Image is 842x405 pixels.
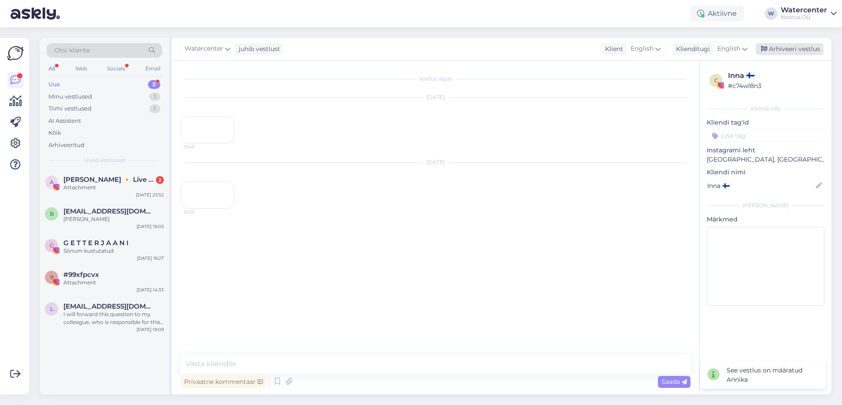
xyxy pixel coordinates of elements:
div: [DATE] [181,158,691,166]
input: Lisa nimi [707,181,814,191]
div: [DATE] 19:03 [137,223,164,230]
div: Privaatne kommentaar [181,376,266,388]
div: Kliendi info [707,105,824,113]
div: Vestlus algas [181,75,691,83]
span: c [714,77,718,84]
div: [DATE] 14:33 [137,287,164,293]
div: Socials [105,63,127,74]
input: Lisa tag [707,129,824,142]
span: Annee Kàlinen 🔸 Live music performer 🔸 Digi turundus [63,176,155,184]
span: lembit@kodu.ee [63,302,155,310]
img: Askly Logo [7,45,24,62]
span: English [717,44,740,54]
div: Tiimi vestlused [48,104,92,113]
div: Arhiveeritud [48,141,85,150]
div: Noorus OÜ [781,14,827,21]
div: Sõnum kustutatud [63,247,164,255]
div: # c74wl8n3 [728,81,822,91]
div: Kõik [48,129,61,137]
div: 2 [156,176,164,184]
span: English [631,44,654,54]
div: [PERSON_NAME] [707,202,824,210]
div: AI Assistent [48,117,81,125]
div: [DATE] 19:09 [137,326,164,333]
div: [PERSON_NAME] [63,215,164,223]
p: Märkmed [707,215,824,224]
div: juhib vestlust [235,44,280,54]
div: Klienditugi [672,44,710,54]
span: Saada [661,378,687,386]
div: Attachment [63,184,164,191]
p: [GEOGRAPHIC_DATA], [GEOGRAPHIC_DATA] [707,155,824,164]
div: All [47,63,57,74]
div: [DATE] [181,93,691,101]
span: b [50,210,54,217]
div: I will forward this question to my colleague, who is responsible for this. The reply will be here... [63,310,164,326]
p: Instagrami leht [707,146,824,155]
div: Email [144,63,162,74]
span: 10:25 [184,209,217,215]
div: Minu vestlused [48,92,92,101]
span: Uued vestlused [84,156,125,164]
div: 1 [149,92,160,101]
span: 15:45 [184,144,217,150]
div: See vestlus on määratud Annika [727,366,819,384]
span: Watercenter [185,44,223,54]
span: G [50,242,54,249]
span: A [50,179,54,185]
div: Web [74,63,89,74]
div: [DATE] 23:52 [136,191,164,198]
p: Kliendi nimi [707,168,824,177]
div: [DATE] 16:27 [137,255,164,261]
div: W [765,7,777,20]
p: Kliendi tag'id [707,118,824,127]
span: l [50,306,53,312]
a: WatercenterNoorus OÜ [781,7,837,21]
span: burmakam591@gmail.com [63,207,155,215]
span: 9 [50,274,53,280]
div: Arhiveeri vestlus [756,43,824,55]
div: Attachment [63,279,164,287]
div: 5 [148,80,160,89]
span: G E T T E R J A A N I [63,239,129,247]
div: Inna 🇫🇮 [728,70,822,81]
div: Aktiivne [690,6,744,22]
span: Otsi kliente [55,46,90,55]
div: Watercenter [781,7,827,14]
span: #99xfpcvx [63,271,99,279]
div: Klient [602,44,623,54]
div: Uus [48,80,60,89]
div: 1 [149,104,160,113]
